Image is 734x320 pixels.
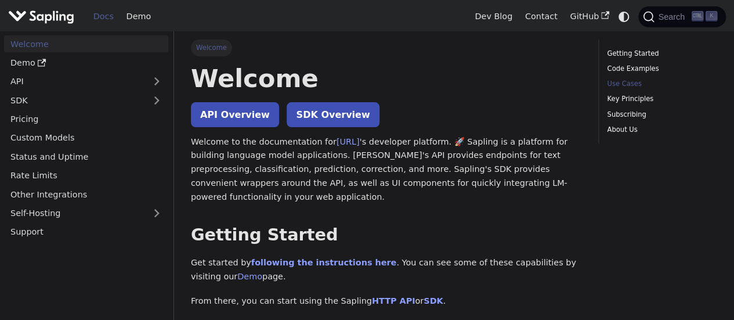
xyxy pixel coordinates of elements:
[638,6,725,27] button: Search (Ctrl+K)
[607,109,713,120] a: Subscribing
[191,225,581,246] h2: Getting Started
[4,224,168,240] a: Support
[87,8,120,26] a: Docs
[4,73,145,90] a: API
[607,48,713,59] a: Getting Started
[4,148,168,165] a: Status and Uptime
[468,8,518,26] a: Dev Blog
[4,130,168,146] a: Custom Models
[191,135,581,204] p: Welcome to the documentation for 's developer platform. 🚀 Sapling is a platform for building lang...
[655,12,692,21] span: Search
[191,102,279,127] a: API Overview
[4,35,168,52] a: Welcome
[372,296,415,305] a: HTTP API
[4,55,168,71] a: Demo
[607,78,713,89] a: Use Cases
[607,124,713,135] a: About Us
[706,11,717,21] kbd: K
[607,94,713,105] a: Key Principles
[191,39,232,56] span: Welcome
[4,205,168,222] a: Self-Hosting
[145,92,168,109] button: Expand sidebar category 'SDK'
[4,92,145,109] a: SDK
[337,137,360,146] a: [URL]
[607,63,713,74] a: Code Examples
[287,102,379,127] a: SDK Overview
[8,8,78,25] a: Sapling.ai
[145,73,168,90] button: Expand sidebar category 'API'
[424,296,443,305] a: SDK
[563,8,615,26] a: GitHub
[191,63,581,94] h1: Welcome
[8,8,74,25] img: Sapling.ai
[237,272,262,281] a: Demo
[120,8,157,26] a: Demo
[4,167,168,184] a: Rate Limits
[191,256,581,284] p: Get started by . You can see some of these capabilities by visiting our page.
[191,39,581,56] nav: Breadcrumbs
[616,8,632,25] button: Switch between dark and light mode (currently system mode)
[4,111,168,128] a: Pricing
[519,8,564,26] a: Contact
[251,258,396,267] a: following the instructions here
[4,186,168,203] a: Other Integrations
[191,294,581,308] p: From there, you can start using the Sapling or .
